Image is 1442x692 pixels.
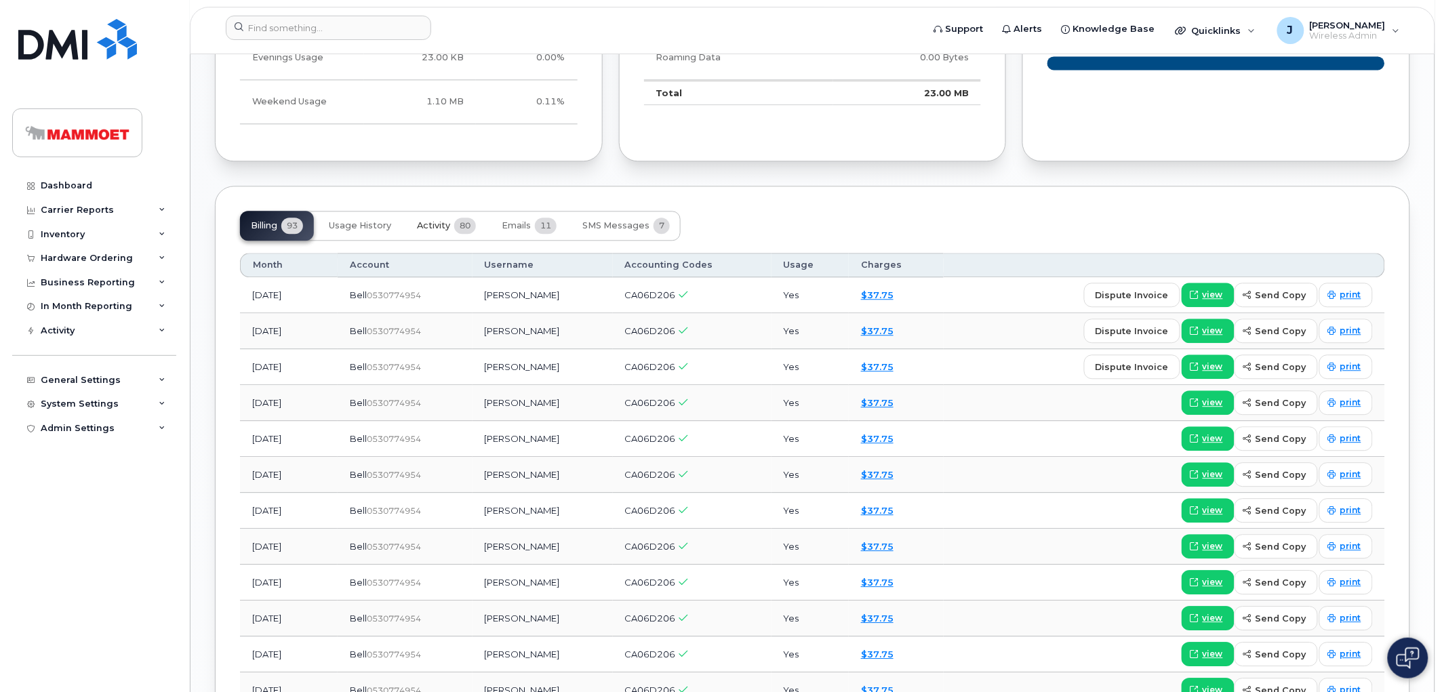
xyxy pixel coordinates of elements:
button: send copy [1235,462,1318,487]
span: dispute invoice [1096,289,1169,302]
span: print [1340,432,1361,445]
td: [PERSON_NAME] [473,349,613,385]
span: Activity [417,220,450,231]
a: print [1319,390,1373,415]
span: [PERSON_NAME] [1310,20,1386,30]
span: Bell [350,361,367,372]
span: CA06D206 [625,433,676,444]
button: send copy [1235,606,1318,630]
span: Bell [350,289,367,300]
span: Bell [350,613,367,624]
td: Yes [772,457,849,493]
td: Yes [772,493,849,529]
a: $37.75 [861,613,894,624]
span: send copy [1256,289,1306,302]
td: Total [644,80,833,106]
th: Month [240,253,338,277]
td: Yes [772,601,849,636]
a: view [1182,354,1235,379]
a: print [1319,498,1373,523]
td: [PERSON_NAME] [473,421,613,457]
a: view [1182,319,1235,343]
a: $37.75 [861,541,894,552]
a: view [1182,498,1235,523]
span: Alerts [1014,22,1043,36]
button: dispute invoice [1084,319,1180,343]
span: view [1203,504,1223,516]
td: Yes [772,565,849,601]
span: 7 [654,218,670,234]
a: view [1182,642,1235,666]
span: print [1340,504,1361,516]
input: Find something... [226,16,431,40]
td: 0.00 Bytes [833,36,982,80]
span: Knowledge Base [1073,22,1155,36]
span: view [1203,540,1223,552]
a: view [1182,606,1235,630]
button: send copy [1235,534,1318,558]
span: send copy [1256,325,1306,338]
span: Emails [502,220,531,231]
td: 23.00 KB [364,36,476,80]
tr: Weekdays from 6:00pm to 8:00am [240,36,578,80]
button: send copy [1235,319,1318,343]
td: [DATE] [240,565,338,601]
button: send copy [1235,354,1318,379]
span: send copy [1256,612,1306,625]
td: [PERSON_NAME] [473,636,613,672]
th: Usage [772,253,849,277]
button: send copy [1235,426,1318,451]
th: Username [473,253,613,277]
span: Bell [350,433,367,444]
span: send copy [1256,468,1306,481]
td: [PERSON_NAME] [473,529,613,565]
a: view [1182,283,1235,307]
span: view [1203,576,1223,588]
span: CA06D206 [625,505,676,516]
span: Support [946,22,984,36]
span: 0530774954 [367,470,421,480]
td: Yes [772,385,849,421]
span: Bell [350,505,367,516]
span: send copy [1256,576,1306,589]
td: [PERSON_NAME] [473,565,613,601]
td: 23.00 MB [833,80,982,106]
span: view [1203,289,1223,301]
td: [PERSON_NAME] [473,385,613,421]
span: 0530774954 [367,398,421,408]
a: $37.75 [861,505,894,516]
span: J [1287,22,1294,39]
a: $37.75 [861,397,894,408]
span: Bell [350,325,367,336]
td: [DATE] [240,277,338,313]
span: 0530774954 [367,542,421,552]
td: [DATE] [240,601,338,636]
td: [PERSON_NAME] [473,313,613,349]
span: CA06D206 [625,289,676,300]
span: Wireless Admin [1310,30,1386,41]
span: CA06D206 [625,541,676,552]
span: print [1340,468,1361,481]
td: [DATE] [240,385,338,421]
td: [DATE] [240,349,338,385]
tr: Friday from 6:00pm to Monday 8:00am [240,80,578,124]
span: CA06D206 [625,613,676,624]
td: [PERSON_NAME] [473,457,613,493]
span: CA06D206 [625,577,676,588]
a: print [1319,426,1373,451]
th: Charges [849,253,944,277]
span: CA06D206 [625,325,676,336]
span: dispute invoice [1096,361,1169,373]
a: view [1182,534,1235,558]
span: print [1340,361,1361,373]
a: print [1319,570,1373,594]
a: $37.75 [861,433,894,444]
span: send copy [1256,396,1306,409]
span: 0530774954 [367,290,421,300]
span: view [1203,432,1223,445]
span: CA06D206 [625,649,676,659]
th: Account [338,253,473,277]
td: [DATE] [240,493,338,529]
span: dispute invoice [1096,325,1169,338]
a: $37.75 [861,577,894,588]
